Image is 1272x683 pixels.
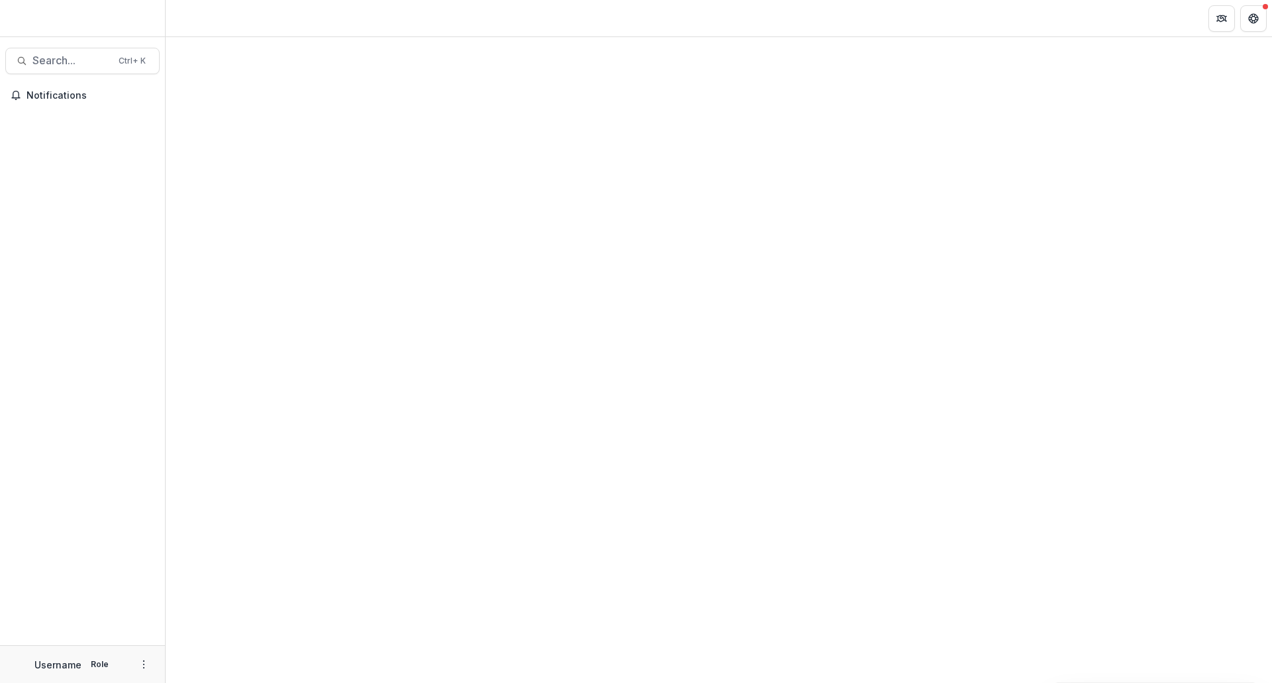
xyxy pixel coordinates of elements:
button: Get Help [1240,5,1267,32]
button: More [136,657,152,672]
button: Notifications [5,85,160,106]
div: Ctrl + K [116,54,148,68]
button: Partners [1208,5,1235,32]
button: Search... [5,48,160,74]
p: Username [34,658,81,672]
p: Role [87,658,113,670]
span: Search... [32,54,111,67]
span: Notifications [26,90,154,101]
